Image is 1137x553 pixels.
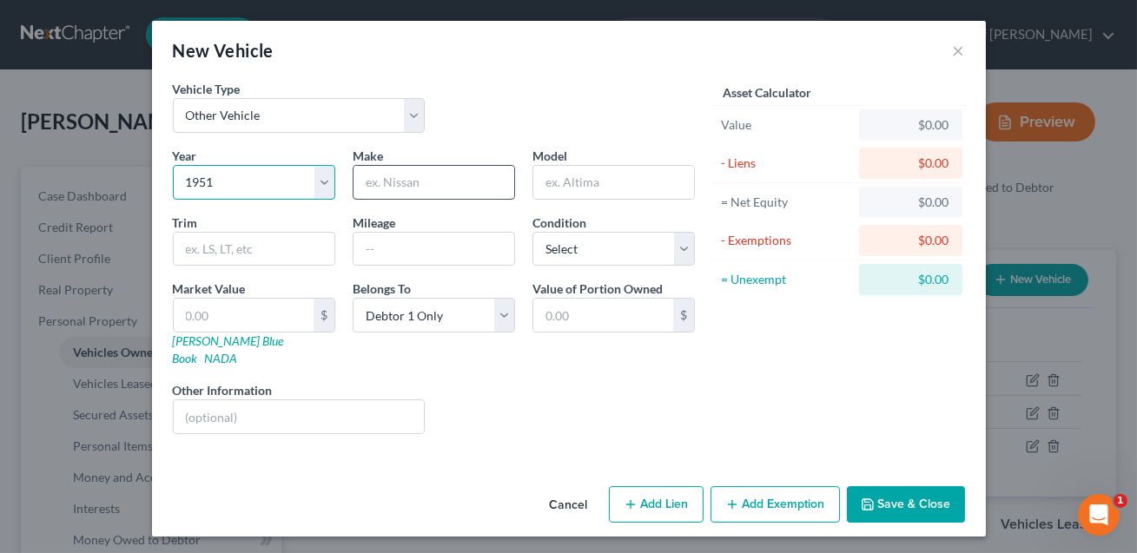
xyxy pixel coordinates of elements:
[723,83,811,102] label: Asset Calculator
[711,486,840,523] button: Add Exemption
[609,486,704,523] button: Add Lien
[174,299,314,332] input: 0.00
[174,400,425,433] input: (optional)
[532,280,663,298] label: Value of Portion Owned
[205,351,238,365] a: NADA
[1114,494,1127,508] span: 1
[873,194,949,211] div: $0.00
[873,271,949,288] div: $0.00
[721,155,852,172] div: - Liens
[173,333,284,365] a: [PERSON_NAME] Blue Book
[533,299,673,332] input: 0.00
[533,166,694,199] input: ex. Altima
[536,488,602,523] button: Cancel
[173,38,274,63] div: New Vehicle
[873,232,949,249] div: $0.00
[353,148,383,163] span: Make
[173,280,246,298] label: Market Value
[353,214,395,232] label: Mileage
[173,381,273,399] label: Other Information
[873,155,949,172] div: $0.00
[1078,494,1120,536] iframe: Intercom live chat
[673,299,694,332] div: $
[721,271,852,288] div: = Unexempt
[953,40,965,61] button: ×
[721,116,852,134] div: Value
[873,116,949,134] div: $0.00
[173,80,241,98] label: Vehicle Type
[532,214,586,232] label: Condition
[173,214,198,232] label: Trim
[353,281,411,296] span: Belongs To
[721,232,852,249] div: - Exemptions
[173,147,197,165] label: Year
[721,194,852,211] div: = Net Equity
[354,233,514,266] input: --
[354,166,514,199] input: ex. Nissan
[174,233,334,266] input: ex. LS, LT, etc
[314,299,334,332] div: $
[532,147,567,165] label: Model
[847,486,965,523] button: Save & Close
